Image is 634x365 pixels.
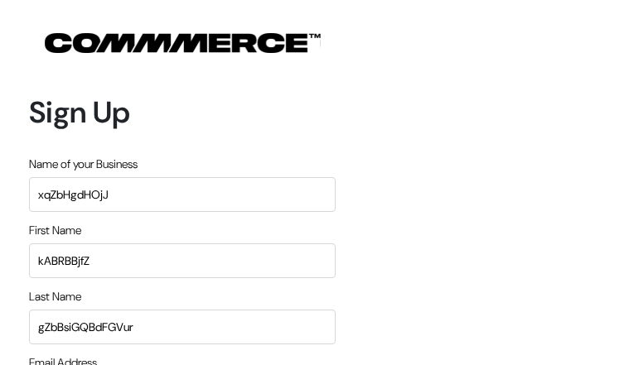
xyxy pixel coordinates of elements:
[29,94,336,130] h1: Sign Up
[29,222,81,239] label: First Name
[29,156,138,173] label: Name of your Business
[29,288,81,305] label: Last Name
[45,33,321,53] img: COMMMERCE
